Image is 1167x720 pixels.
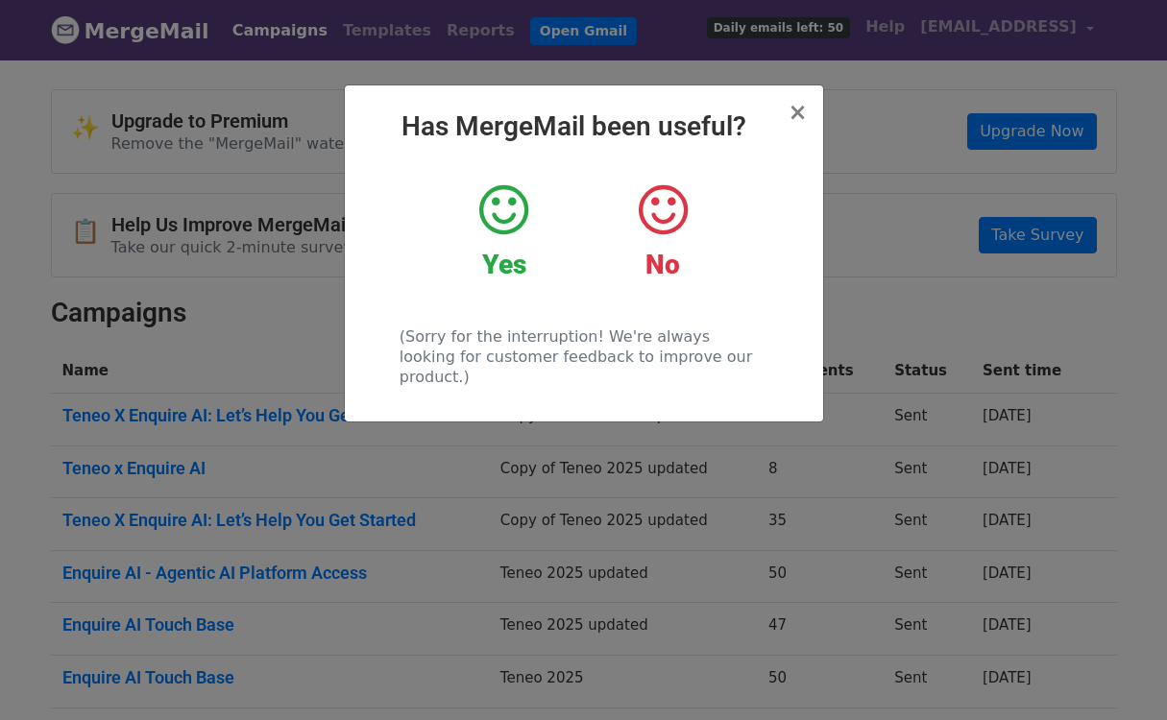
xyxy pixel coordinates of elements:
a: No [597,181,727,281]
h2: Has MergeMail been useful? [360,110,808,143]
button: Close [788,101,807,124]
span: × [788,99,807,126]
a: Yes [439,181,569,281]
strong: Yes [482,249,526,280]
strong: No [645,249,680,280]
p: (Sorry for the interruption! We're always looking for customer feedback to improve our product.) [400,326,767,387]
